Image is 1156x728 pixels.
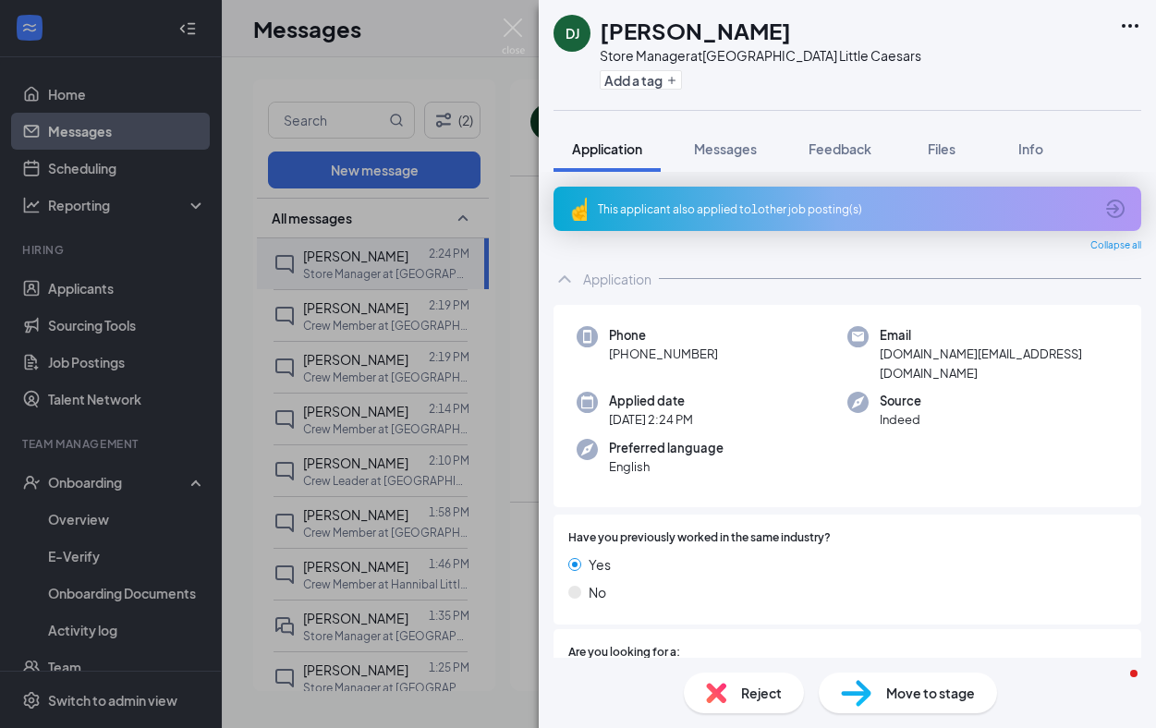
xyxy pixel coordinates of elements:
svg: ChevronUp [554,268,576,290]
svg: Ellipses [1119,15,1141,37]
iframe: Intercom live chat [1093,665,1138,710]
span: Preferred language [609,439,724,457]
span: Source [880,392,921,410]
span: Yes [589,554,611,575]
span: [DATE] 2:24 PM [609,410,693,429]
span: Info [1018,140,1043,157]
span: Collapse all [1090,238,1141,253]
span: Phone [609,326,718,345]
span: Applied date [609,392,693,410]
span: Messages [694,140,757,157]
span: Indeed [880,410,921,429]
h1: [PERSON_NAME] [600,15,791,46]
span: English [609,457,724,476]
div: This applicant also applied to 1 other job posting(s) [598,201,1093,217]
span: Application [572,140,642,157]
button: PlusAdd a tag [600,70,682,90]
div: DJ [566,24,579,42]
span: [PHONE_NUMBER] [609,345,718,363]
div: Store Manager at [GEOGRAPHIC_DATA] Little Caesars [600,46,921,65]
span: Feedback [809,140,871,157]
span: Move to stage [886,683,975,703]
span: No [589,582,606,602]
span: Email [880,326,1118,345]
div: Application [583,270,651,288]
span: Have you previously worked in the same industry? [568,529,831,547]
span: [DOMAIN_NAME][EMAIL_ADDRESS][DOMAIN_NAME] [880,345,1118,382]
span: Files [928,140,955,157]
svg: Plus [666,75,677,86]
svg: ArrowCircle [1104,198,1126,220]
span: Are you looking for a: [568,644,680,661]
span: Reject [741,683,782,703]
